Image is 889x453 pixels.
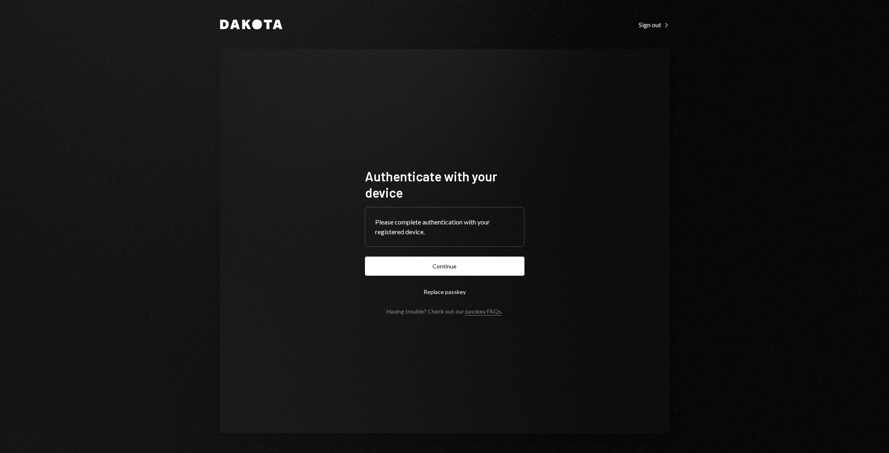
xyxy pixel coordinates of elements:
[365,168,524,200] h1: Authenticate with your device
[387,308,502,315] div: Having trouble? Check out our .
[375,217,514,237] div: Please complete authentication with your registered device.
[365,282,524,301] button: Replace passkey
[365,257,524,276] button: Continue
[639,20,669,29] a: Sign out
[639,21,669,29] div: Sign out
[465,308,501,316] a: passkey FAQs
